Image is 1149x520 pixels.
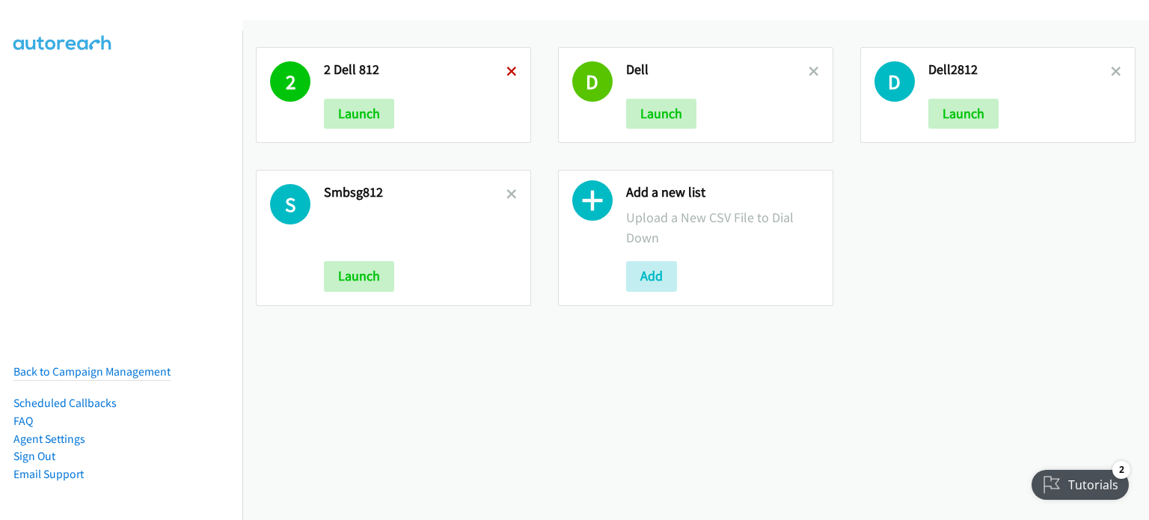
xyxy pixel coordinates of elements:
a: Agent Settings [13,432,85,446]
iframe: Checklist [1023,455,1138,509]
h2: Add a new list [626,184,819,201]
button: Launch [928,99,999,129]
h1: S [270,184,310,224]
a: FAQ [13,414,33,428]
a: Scheduled Callbacks [13,396,117,410]
h2: Smbsg812 [324,184,506,201]
button: Launch [324,261,394,291]
a: Sign Out [13,449,55,463]
h2: 2 Dell 812 [324,61,506,79]
a: Back to Campaign Management [13,364,171,379]
h1: D [874,61,915,102]
p: Upload a New CSV File to Dial Down [626,207,819,248]
h2: Dell [626,61,809,79]
h1: 2 [270,61,310,102]
button: Add [626,261,677,291]
button: Launch [324,99,394,129]
h1: D [572,61,613,102]
a: Email Support [13,467,84,481]
button: Launch [626,99,696,129]
h2: Dell2812 [928,61,1111,79]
